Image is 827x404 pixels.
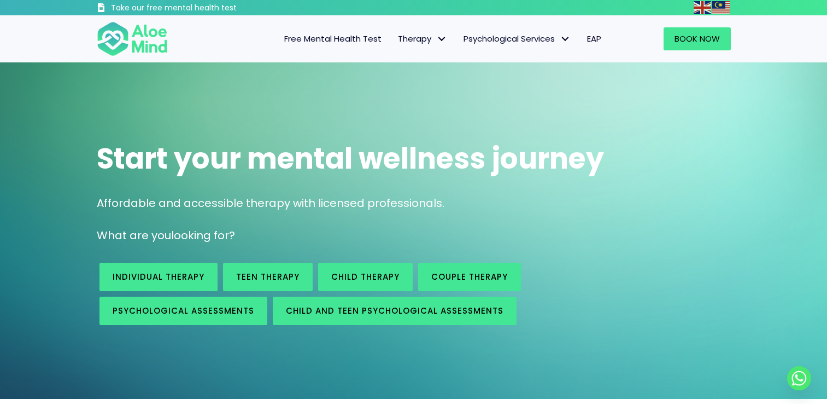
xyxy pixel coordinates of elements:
[97,228,171,243] span: What are you
[579,27,609,50] a: EAP
[455,27,579,50] a: Psychological ServicesPsychological Services: submenu
[236,271,300,282] span: Teen Therapy
[674,33,720,44] span: Book Now
[113,305,254,316] span: Psychological assessments
[276,27,390,50] a: Free Mental Health Test
[558,31,573,47] span: Psychological Services: submenu
[273,297,517,325] a: Child and Teen Psychological assessments
[464,33,571,44] span: Psychological Services
[223,263,313,291] a: Teen Therapy
[712,1,730,14] img: ms
[182,27,609,50] nav: Menu
[694,1,711,14] img: en
[787,366,811,390] a: Whatsapp
[171,228,235,243] span: looking for?
[712,1,731,14] a: Malay
[284,33,382,44] span: Free Mental Health Test
[587,33,601,44] span: EAP
[390,27,455,50] a: TherapyTherapy: submenu
[113,271,204,282] span: Individual therapy
[99,263,218,291] a: Individual therapy
[97,3,295,15] a: Take our free mental health test
[398,33,447,44] span: Therapy
[331,271,400,282] span: Child Therapy
[99,297,267,325] a: Psychological assessments
[318,263,413,291] a: Child Therapy
[97,21,168,57] img: Aloe mind Logo
[286,305,503,316] span: Child and Teen Psychological assessments
[431,271,508,282] span: Couple therapy
[97,195,731,211] p: Affordable and accessible therapy with licensed professionals.
[418,263,521,291] a: Couple therapy
[434,31,450,47] span: Therapy: submenu
[694,1,712,14] a: English
[664,27,731,50] a: Book Now
[97,138,604,178] span: Start your mental wellness journey
[111,3,295,14] h3: Take our free mental health test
